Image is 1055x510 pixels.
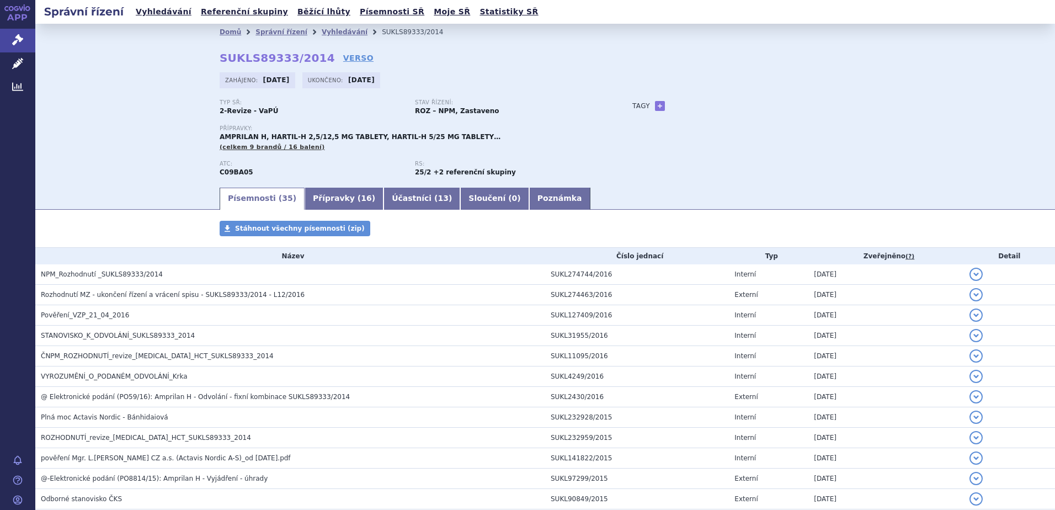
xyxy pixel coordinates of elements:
abbr: (?) [905,253,914,261]
strong: antihypertenziva, inhibitory ACE dlouhodobě účinné, p.o. [415,168,431,176]
span: Plná moc Actavis Nordic - Bánhidaiová [41,413,168,421]
td: [DATE] [808,407,963,428]
th: Typ [729,248,808,264]
h3: Tagy [632,99,650,113]
td: SUKL127409/2016 [545,305,729,326]
td: [DATE] [808,387,963,407]
a: VERSO [343,52,374,63]
span: 16 [361,194,371,203]
span: Interní [734,270,756,278]
strong: RAMIPRIL A DIURETIKA [220,168,253,176]
span: Pověření_VZP_21_04_2016 [41,311,129,319]
span: Interní [734,454,756,462]
span: VYROZUMĚNÍ_O_PODANÉM_ODVOLÁNÍ_Krka [41,373,188,380]
button: detail [969,349,983,363]
a: Moje SŘ [430,4,473,19]
span: 35 [282,194,292,203]
span: STANOVISKO_K_ODVOLÁNÍ_SUKLS89333_2014 [41,332,195,339]
p: Stav řízení: [415,99,599,106]
button: detail [969,370,983,383]
a: Písemnosti (35) [220,188,305,210]
td: SUKL31955/2016 [545,326,729,346]
span: Rozhodnutí MZ - ukončení řízení a vrácení spisu - SUKLS89333/2014 - L12/2016 [41,291,305,299]
td: SUKL274744/2016 [545,264,729,285]
p: ATC: [220,161,404,167]
a: Sloučení (0) [460,188,529,210]
td: SUKL274463/2016 [545,285,729,305]
a: Účastníci (13) [383,188,460,210]
strong: [DATE] [263,76,290,84]
span: ROZHODNUTÍ_revize_ramipril_HCT_SUKLS89333_2014 [41,434,251,442]
a: Běžící lhůty [294,4,354,19]
span: Externí [734,495,758,503]
button: detail [969,268,983,281]
strong: SUKLS89333/2014 [220,51,335,65]
p: Přípravky: [220,125,610,132]
button: detail [969,309,983,322]
span: 0 [512,194,518,203]
a: Vyhledávání [132,4,195,19]
a: Písemnosti SŘ [356,4,428,19]
a: Domů [220,28,241,36]
td: SUKL97299/2015 [545,469,729,489]
button: detail [969,329,983,342]
a: + [655,101,665,111]
span: Interní [734,332,756,339]
th: Název [35,248,545,264]
span: Stáhnout všechny písemnosti (zip) [235,225,365,232]
a: Přípravky (16) [305,188,383,210]
td: [DATE] [808,428,963,448]
span: Zahájeno: [225,76,260,84]
span: Externí [734,291,758,299]
h2: Správní řízení [35,4,132,19]
td: [DATE] [808,489,963,509]
span: AMPRILAN H, HARTIL-H 2,5/12,5 MG TABLETY, HARTIL-H 5/25 MG TABLETY… [220,133,500,141]
span: @ Elektronické podání (PO59/16): Amprilan H - Odvolání - fixní kombinace SUKLS89333/2014 [41,393,350,401]
p: RS: [415,161,599,167]
li: SUKLS89333/2014 [382,24,457,40]
td: [DATE] [808,366,963,387]
td: SUKL232959/2015 [545,428,729,448]
td: SUKL4249/2016 [545,366,729,387]
button: detail [969,411,983,424]
a: Poznámka [529,188,590,210]
span: Interní [734,352,756,360]
span: 13 [438,194,448,203]
span: Interní [734,373,756,380]
td: [DATE] [808,305,963,326]
span: Odborné stanovisko ČKS [41,495,122,503]
span: Interní [734,413,756,421]
span: (celkem 9 brandů / 16 balení) [220,144,325,151]
span: Interní [734,434,756,442]
a: Stáhnout všechny písemnosti (zip) [220,221,370,236]
td: SUKL2430/2016 [545,387,729,407]
span: ČNPM_ROZHODNUTÍ_revize_ramipril_HCT_SUKLS89333_2014 [41,352,274,360]
span: @-Elektronické podání (PO8814/15): Amprilan H - Vyjádření - úhrady [41,475,268,482]
td: [DATE] [808,264,963,285]
td: [DATE] [808,326,963,346]
td: [DATE] [808,448,963,469]
strong: [DATE] [348,76,375,84]
strong: ROZ – NPM, Zastaveno [415,107,499,115]
a: Referenční skupiny [198,4,291,19]
th: Detail [964,248,1055,264]
a: Statistiky SŘ [476,4,541,19]
td: SUKL232928/2015 [545,407,729,428]
span: Ukončeno: [308,76,345,84]
a: Správní řízení [255,28,307,36]
span: pověření Mgr. L.Gregor_Actavis CZ a.s. (Actavis Nordic A-S)_od 07.08.2015.pdf [41,454,291,462]
td: SUKL141822/2015 [545,448,729,469]
td: SUKL90849/2015 [545,489,729,509]
strong: +2 referenční skupiny [434,168,516,176]
strong: 2-Revize - VaPÚ [220,107,278,115]
td: [DATE] [808,469,963,489]
button: detail [969,451,983,465]
p: Typ SŘ: [220,99,404,106]
button: detail [969,492,983,506]
button: detail [969,431,983,444]
td: SUKL11095/2016 [545,346,729,366]
td: [DATE] [808,346,963,366]
span: NPM_Rozhodnutí _SUKLS89333/2014 [41,270,163,278]
th: Zveřejněno [808,248,963,264]
span: Externí [734,393,758,401]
